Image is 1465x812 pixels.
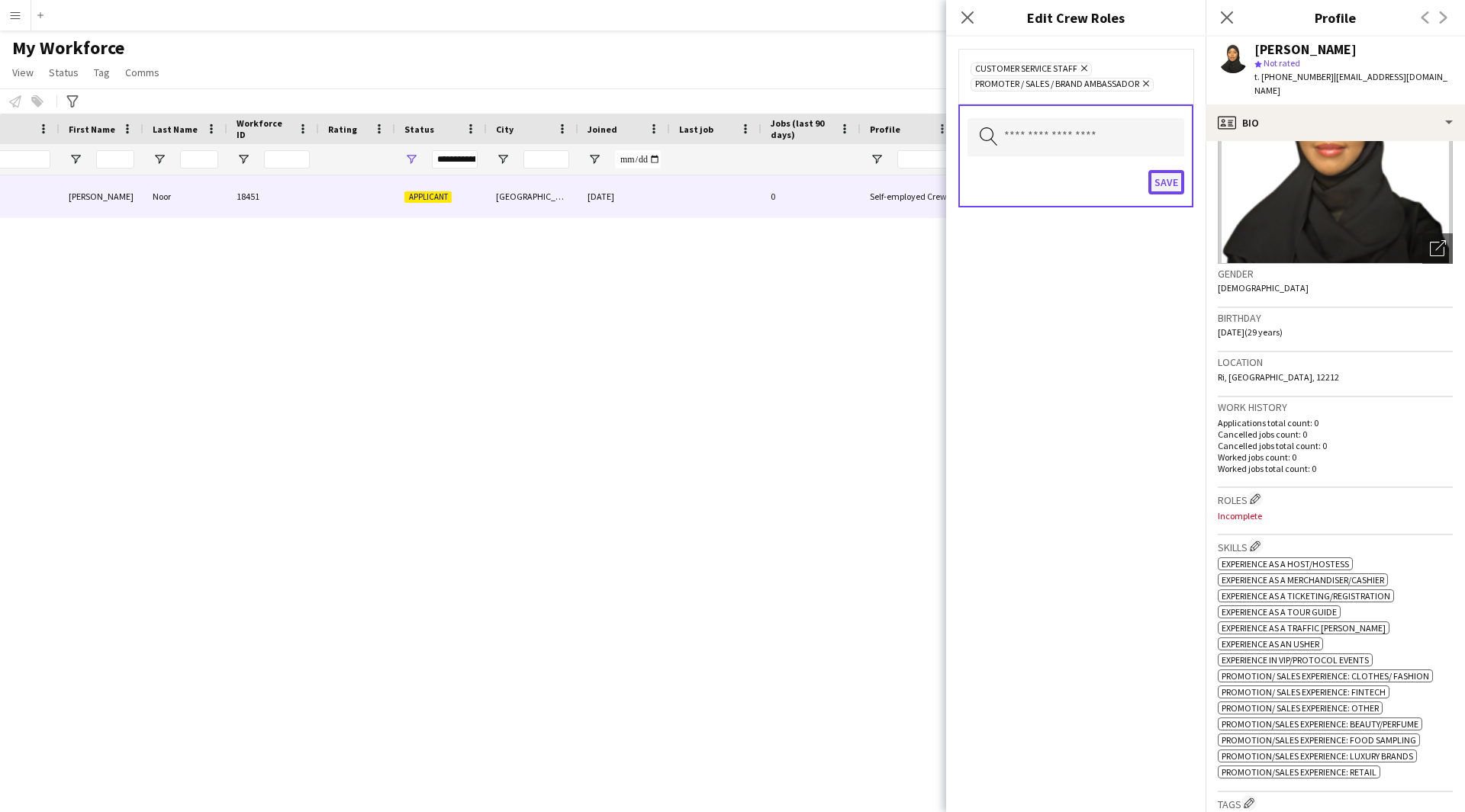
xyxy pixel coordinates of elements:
div: [GEOGRAPHIC_DATA] [487,175,578,217]
span: t. [PHONE_NUMBER] [1254,71,1334,82]
h3: Location [1218,355,1453,369]
span: Experience as a Ticketing/Registration [1222,590,1390,602]
span: Experience in VIP/Protocol Events [1222,654,1369,666]
span: Last job [679,124,713,135]
p: Worked jobs count: 0 [1218,451,1453,463]
span: Promotion/ Sales Experience: Clothes/ Fashion [1222,670,1429,682]
span: Joined [588,124,617,135]
div: 18451 [227,175,319,217]
span: Customer Service Staff [975,63,1077,75]
button: Save [1148,170,1184,194]
span: City [496,124,514,135]
span: Promotion/Sales Experience: Luxury Brands [1222,750,1413,762]
a: Status [43,63,85,82]
span: Promotion/Sales Experience: Retail [1222,766,1376,778]
span: [DEMOGRAPHIC_DATA] [1218,282,1309,294]
span: View [12,66,34,79]
a: Tag [88,63,116,82]
div: Bio [1206,104,1465,141]
span: Ri, [GEOGRAPHIC_DATA], 12212 [1218,371,1339,383]
span: Experience as a Host/Hostess [1222,558,1349,570]
button: Open Filter Menu [588,152,601,166]
span: First Name [69,124,115,135]
p: Worked jobs total count: 0 [1218,463,1453,474]
span: Experience as a Merchandiser/Cashier [1222,574,1384,586]
input: Workforce ID Filter Input [264,150,310,168]
span: Status [49,66,79,79]
div: Noor [143,175,227,217]
span: Experience as an Usher [1222,638,1319,650]
h3: Profile [1206,8,1465,27]
p: Incomplete [1218,510,1453,522]
input: Last Name Filter Input [180,150,218,168]
input: Profile Filter Input [897,150,949,168]
span: Status [404,124,434,135]
input: First Name Filter Input [96,150,134,168]
span: Workforce ID [237,117,291,140]
span: Comms [125,66,159,79]
span: Last Name [153,124,198,135]
span: Profile [870,124,900,135]
span: Promotion/ Sales Experience: Fintech [1222,686,1386,698]
button: Open Filter Menu [404,152,418,166]
span: Promotion/Sales Experience: Beauty/Perfume [1222,718,1418,730]
a: View [6,63,40,82]
span: Applicant [404,191,452,203]
div: Open photos pop-in [1422,233,1453,264]
a: Comms [119,63,166,82]
p: Cancelled jobs total count: 0 [1218,440,1453,451]
button: Open Filter Menu [153,152,166,166]
span: Promoter / Sales / Brand Ambassador [975,79,1139,91]
button: Open Filter Menu [237,152,250,166]
span: Jobs (last 90 days) [771,117,833,140]
button: Open Filter Menu [69,152,82,166]
span: [DATE] (29 years) [1218,326,1283,338]
div: [DATE] [578,175,670,217]
div: 0 [761,175,861,217]
p: Cancelled jobs count: 0 [1218,428,1453,440]
span: Promotion/Sales Experience: Food Sampling [1222,734,1416,746]
div: [PERSON_NAME] [60,175,143,217]
button: Open Filter Menu [870,152,884,166]
span: Promotion/ Sales Experience: Other [1222,702,1379,714]
input: Joined Filter Input [615,150,661,168]
img: Crew avatar or photo [1218,35,1453,264]
h3: Work history [1218,400,1453,414]
h3: Roles [1218,491,1453,507]
input: City Filter Input [523,150,569,168]
h3: Edit Crew Roles [946,8,1206,27]
span: My Workforce [12,37,124,59]
div: Self-employed Crew [861,175,958,217]
app-action-btn: Advanced filters [63,92,82,111]
span: Experience as a Tour Guide [1222,606,1337,618]
h3: Skills [1218,538,1453,554]
span: Experience as a Traffic [PERSON_NAME] [1222,622,1386,634]
span: | [EMAIL_ADDRESS][DOMAIN_NAME] [1254,71,1447,96]
span: Not rated [1264,57,1300,69]
span: Rating [328,124,357,135]
h3: Tags [1218,795,1453,811]
span: Tag [94,66,110,79]
h3: Birthday [1218,311,1453,325]
h3: Gender [1218,267,1453,281]
button: Open Filter Menu [496,152,510,166]
div: [PERSON_NAME] [1254,43,1357,56]
p: Applications total count: 0 [1218,417,1453,428]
